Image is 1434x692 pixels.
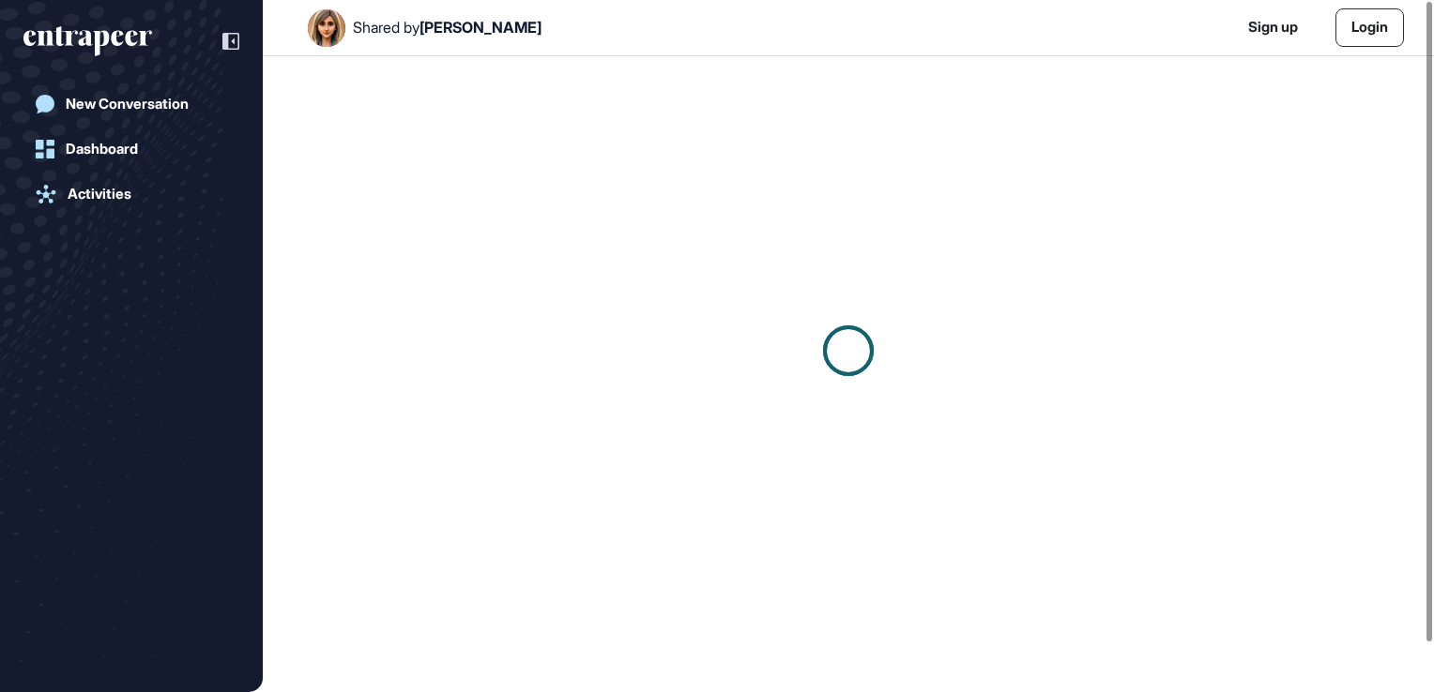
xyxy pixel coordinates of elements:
[1335,8,1404,47] a: Login
[308,9,345,47] img: User Image
[23,26,152,56] div: entrapeer-logo
[66,96,189,113] div: New Conversation
[66,141,138,158] div: Dashboard
[68,186,131,203] div: Activities
[353,19,542,37] div: Shared by
[420,18,542,37] span: [PERSON_NAME]
[1248,17,1298,38] a: Sign up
